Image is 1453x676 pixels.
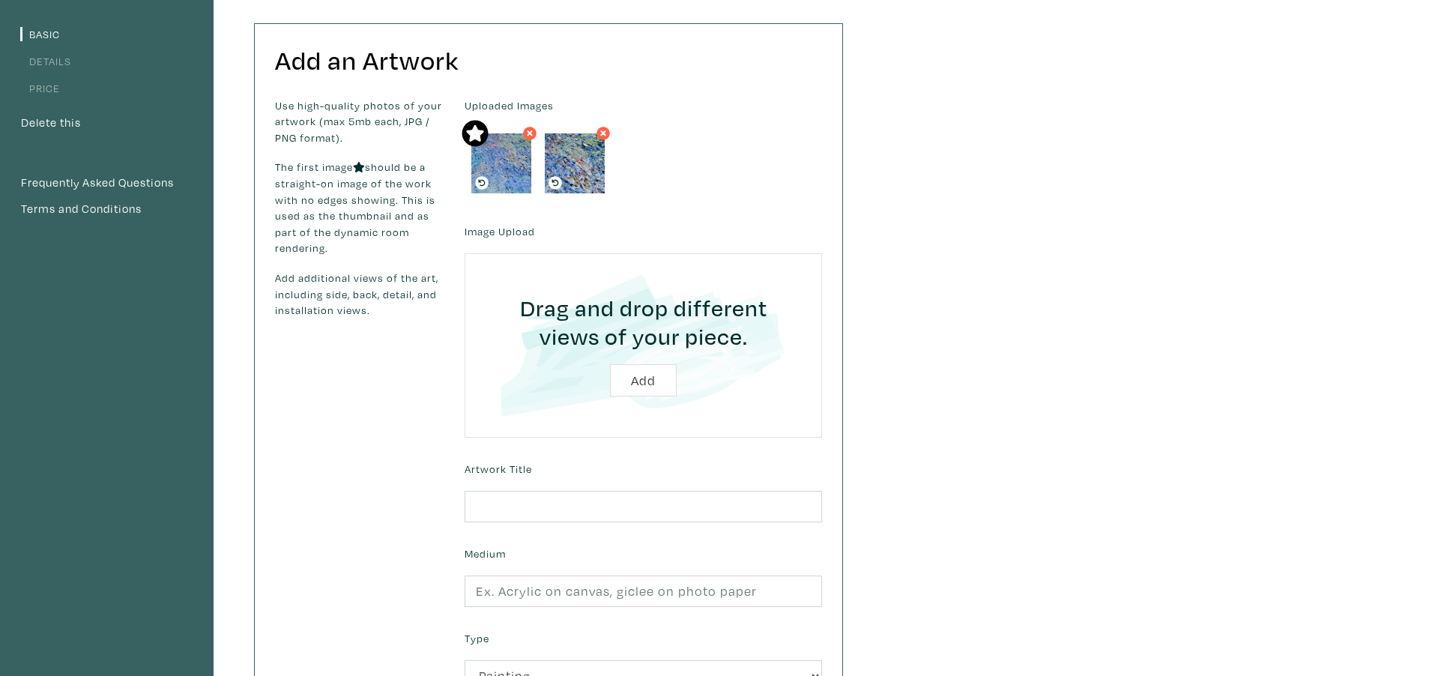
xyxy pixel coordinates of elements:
label: Uploaded Images [465,97,822,114]
a: Basic [20,27,60,41]
a: Price [20,81,60,95]
label: Type [465,630,489,647]
img: phpThumb.php [471,133,531,193]
button: Delete this [20,113,82,133]
a: Details [20,54,71,68]
p: Use high-quality photos of your artwork (max 5mb each, JPG / PNG format). [275,97,442,146]
img: phpThumb.php [545,133,605,193]
input: Ex. Acrylic on canvas, giclee on photo paper [465,576,822,608]
p: Add additional views of the art, including side, back, detail, and installation views. [275,270,442,319]
h2: Add an Artwork [275,44,822,76]
a: Terms and Conditions [20,199,193,219]
a: Frequently Asked Questions [20,173,193,193]
label: Artwork Title [465,461,532,477]
p: The first image should be a straight-on image of the work with no edges showing. This is used as ... [275,159,442,256]
label: Image Upload [465,223,535,240]
label: Medium [465,546,506,562]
